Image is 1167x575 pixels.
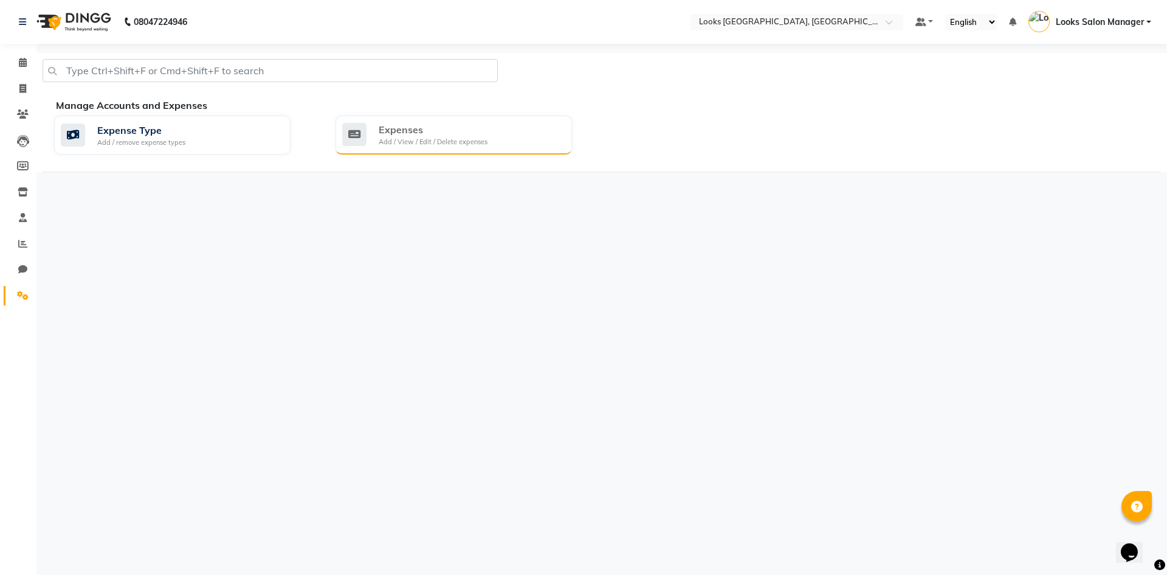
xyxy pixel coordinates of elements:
a: Expense TypeAdd / remove expense types [54,116,317,155]
div: Expense Type [97,123,185,138]
img: Looks Salon Manager [1028,11,1050,32]
iframe: chat widget [1116,526,1155,563]
span: Looks Salon Manager [1056,16,1144,29]
div: Add / View / Edit / Delete expenses [379,137,487,147]
img: logo [31,5,114,39]
div: Add / remove expense types [97,138,185,148]
a: ExpensesAdd / View / Edit / Delete expenses [336,116,599,155]
input: Type Ctrl+Shift+F or Cmd+Shift+F to search [43,59,498,82]
b: 08047224946 [134,5,187,39]
div: Expenses [379,122,487,137]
